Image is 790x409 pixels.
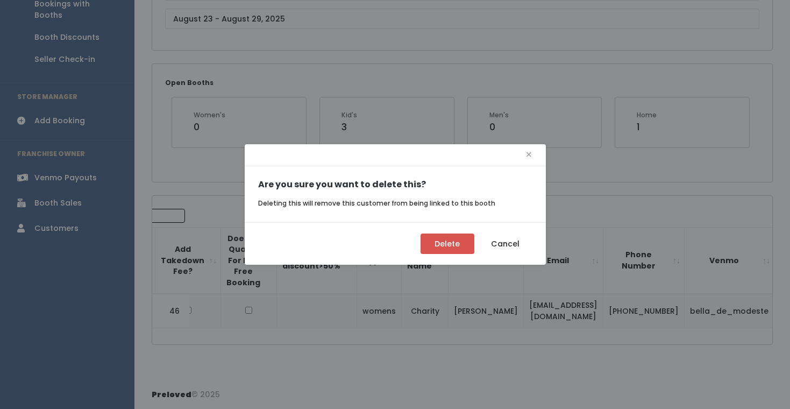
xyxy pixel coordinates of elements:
[479,234,532,254] button: Cancel
[525,146,532,164] button: Close
[258,199,495,208] small: Deleting this will remove this customer from being linked to this booth
[421,234,474,254] button: Delete
[525,146,532,163] span: ×
[258,180,532,189] h5: Are you sure you want to delete this?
